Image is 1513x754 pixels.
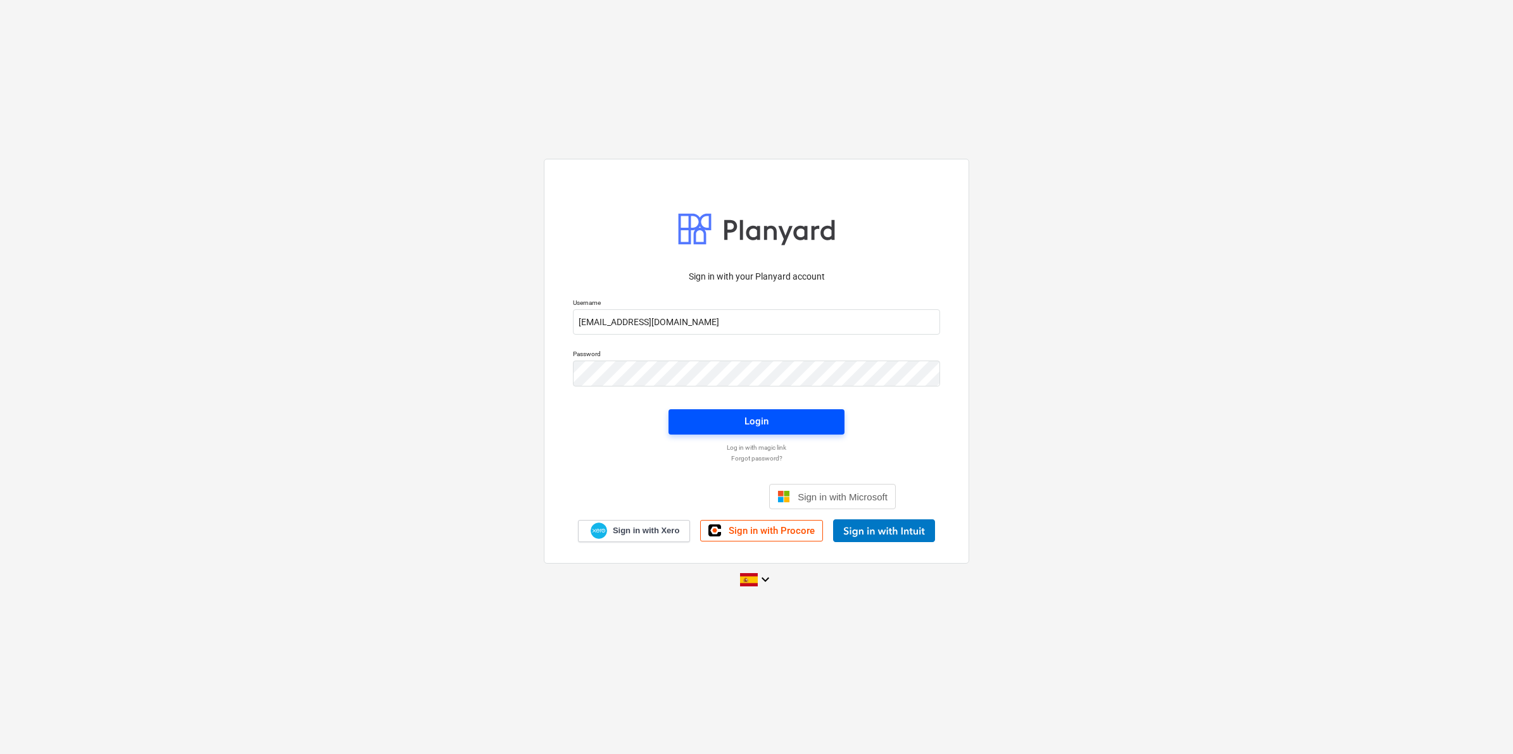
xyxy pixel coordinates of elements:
[744,413,769,430] div: Login
[573,270,940,283] p: Sign in with your Planyard account
[573,299,940,309] p: Username
[591,522,607,540] img: Xero logo
[567,443,946,452] a: Log in with magic link
[613,525,679,536] span: Sign in with Xero
[777,490,790,503] img: Microsoft logo
[758,572,773,587] i: keyboard_arrow_down
[700,520,823,541] a: Sign in with Procore
[573,350,940,361] p: Password
[1450,693,1513,754] iframe: Chat Widget
[567,454,946,462] a: Forgot password?
[578,520,691,542] a: Sign in with Xero
[798,491,888,502] span: Sign in with Microsoft
[573,309,940,335] input: Username
[611,483,765,510] iframe: Botón Iniciar sesión con Google
[729,525,815,536] span: Sign in with Procore
[669,409,844,435] button: Login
